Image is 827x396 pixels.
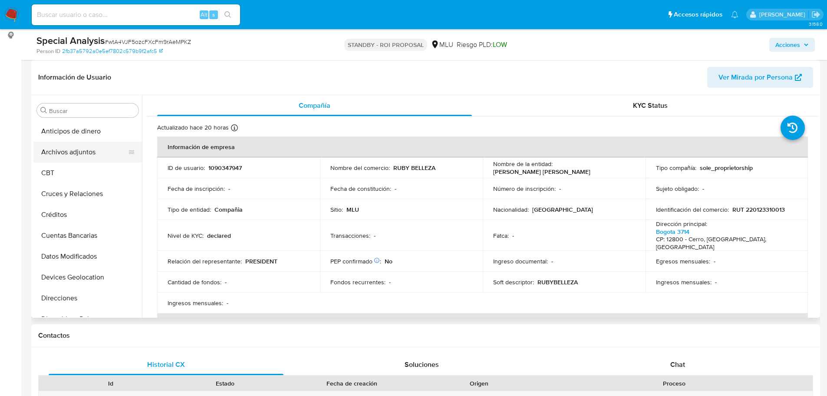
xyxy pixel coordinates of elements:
div: Estado [174,379,276,388]
p: Tipo de entidad : [168,206,211,213]
p: Egresos mensuales : [656,257,710,265]
p: Fondos recurrentes : [330,278,385,286]
p: declared [207,232,231,240]
p: RUBYBELLEZA [537,278,578,286]
span: Compañía [299,100,330,110]
th: Información de empresa [157,136,808,157]
p: Ingresos mensuales : [168,299,223,307]
p: Fecha de inscripción : [168,185,225,193]
p: Nacionalidad : [493,206,529,213]
p: - [715,278,717,286]
p: Fecha de constitución : [330,185,391,193]
button: Créditos [33,204,142,225]
button: Anticipos de dinero [33,121,142,142]
th: Datos de contacto [157,313,808,334]
button: Devices Geolocation [33,267,142,288]
button: Archivos adjuntos [33,142,135,163]
button: Acciones [769,38,815,52]
span: KYC Status [633,100,668,110]
p: ID de usuario : [168,164,205,172]
p: STANDBY - ROI PROPOSAL [344,39,427,51]
span: Acciones [775,38,800,52]
p: 1090347947 [208,164,242,172]
span: Historial CX [147,359,185,369]
button: Cuentas Bancarias [33,225,142,246]
div: Fecha de creación [288,379,416,388]
span: Alt [201,10,208,19]
p: [PERSON_NAME] [PERSON_NAME] [493,168,590,176]
p: Nombre del comercio : [330,164,390,172]
p: sole_proprietorship [700,164,753,172]
p: Tipo compañía : [656,164,696,172]
button: search-icon [219,9,237,21]
p: Identificación del comercio : [656,206,729,213]
h4: CP: 12800 - Cerro, [GEOGRAPHIC_DATA], [GEOGRAPHIC_DATA] [656,236,794,251]
a: 2fb37a5792a0e5ef7802c579b9f2afc5 [62,47,163,55]
p: Ingresos mensuales : [656,278,712,286]
p: PEP confirmado : [330,257,381,265]
button: CBT [33,163,142,183]
button: Direcciones [33,288,142,309]
p: - [702,185,704,193]
p: MLU [346,206,359,213]
p: - [395,185,396,193]
button: Cruces y Relaciones [33,183,142,204]
p: Sitio : [330,206,343,213]
span: Accesos rápidos [674,10,722,19]
p: Compañia [214,206,243,213]
a: Salir [811,10,820,19]
b: Person ID [36,47,60,55]
div: Origen [428,379,530,388]
p: Fatca : [493,232,509,240]
p: - [714,257,715,265]
p: - [551,257,553,265]
p: Sujeto obligado : [656,185,699,193]
span: Riesgo PLD: [457,40,507,50]
span: Chat [670,359,685,369]
span: Soluciones [405,359,439,369]
p: PRESIDENT [245,257,277,265]
span: 3.158.0 [809,20,823,27]
p: Cantidad de fondos : [168,278,221,286]
p: Nivel de KYC : [168,232,204,240]
span: s [212,10,215,19]
h1: Información de Usuario [38,73,111,82]
p: Transacciones : [330,232,370,240]
p: - [374,232,376,240]
div: Proceso [542,379,807,388]
p: - [559,185,561,193]
p: No [385,257,392,265]
p: - [228,185,230,193]
button: Buscar [40,107,47,114]
p: Actualizado hace 20 horas [157,123,229,132]
input: Buscar usuario o caso... [32,9,240,20]
p: Dirección principal : [656,220,707,228]
span: LOW [493,40,507,50]
p: giorgio.franco@mercadolibre.com [759,10,808,19]
span: Ver Mirada por Persona [718,67,793,88]
h1: Contactos [38,331,813,340]
p: Soft descriptor : [493,278,534,286]
a: Notificaciones [731,11,738,18]
p: Nombre de la entidad : [493,160,553,168]
button: Ver Mirada por Persona [707,67,813,88]
p: - [225,278,227,286]
p: Relación del representante : [168,257,242,265]
p: Ingreso documental : [493,257,548,265]
p: - [512,232,514,240]
p: - [227,299,228,307]
p: - [389,278,391,286]
input: Buscar [49,107,135,115]
div: MLU [431,40,453,50]
div: Id [60,379,162,388]
p: Número de inscripción : [493,185,556,193]
p: RUBY BELLEZA [393,164,435,172]
p: [GEOGRAPHIC_DATA] [532,206,593,213]
button: Dispositivos Point [33,309,142,329]
button: Datos Modificados [33,246,142,267]
b: Special Analysis [36,33,105,47]
span: # wtA4VJF5ozcFXcFm9rAeMPKZ [105,37,191,46]
p: RUT 220123310013 [732,206,785,213]
a: Bogota 3714 [656,227,689,236]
